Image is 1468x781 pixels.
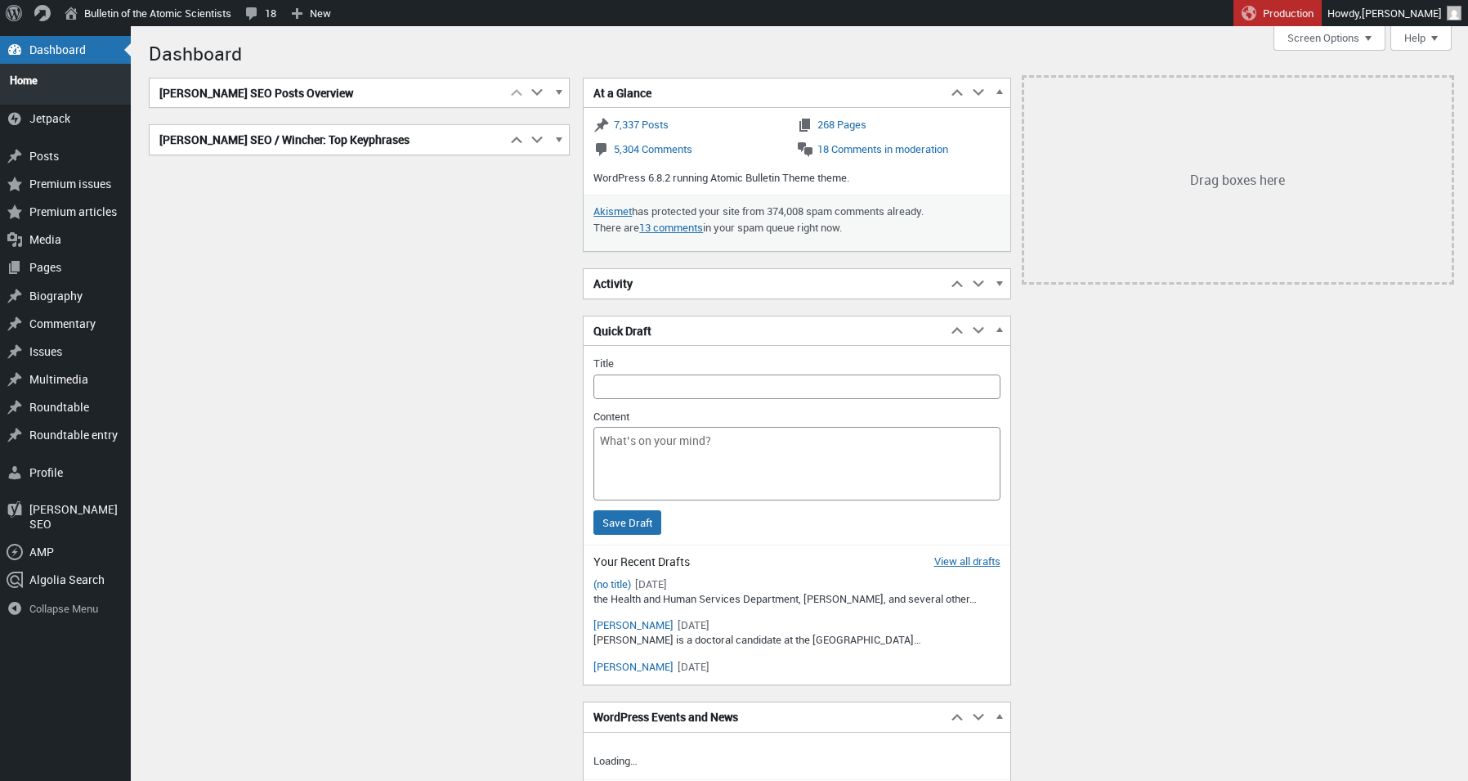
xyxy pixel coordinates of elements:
h2: WordPress Events and News [584,702,947,732]
a: Edit “(no title)” [593,577,631,591]
label: Content [593,409,629,424]
h2: At a Glance [584,79,947,108]
time: [DATE] [635,577,667,591]
a: Edit “Arush Lal” [593,617,674,632]
a: View all drafts [934,554,1000,568]
h2: [PERSON_NAME] SEO / Wincher: Top Keyphrases [150,125,506,155]
a: Akismet [593,204,632,218]
a: 18 Comments in moderation [797,141,948,156]
p: the Health and Human Services Department, [PERSON_NAME], and several other… [593,591,1000,608]
span: Quick Draft [593,323,651,339]
h1: Dashboard [149,34,1452,70]
button: Screen Options [1273,26,1385,51]
a: 13 comments [639,220,703,235]
time: [DATE] [678,617,709,632]
label: Title [593,356,614,370]
a: 7,337 Posts [593,117,669,132]
h2: Activity [584,269,947,298]
span: [PERSON_NAME] [1362,6,1442,20]
a: 5,304 Comments [593,141,692,156]
a: 268 Pages [797,117,866,132]
button: Help [1390,26,1452,51]
h2: Your Recent Drafts [593,554,1000,570]
p: Loading… [584,743,1009,770]
span: WordPress 6.8.2 running Atomic Bulletin Theme theme. [593,170,849,185]
p: [PERSON_NAME] is a doctoral candidate at the [GEOGRAPHIC_DATA]… [593,632,1000,649]
h2: [PERSON_NAME] SEO Posts Overview [150,79,506,108]
time: [DATE] [678,659,709,674]
p: has protected your site from 374,008 spam comments already. There are in your spam queue right now. [593,204,1000,236]
input: Save Draft [593,510,661,535]
a: Edit “Juan Manuel Santos” [593,659,674,674]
